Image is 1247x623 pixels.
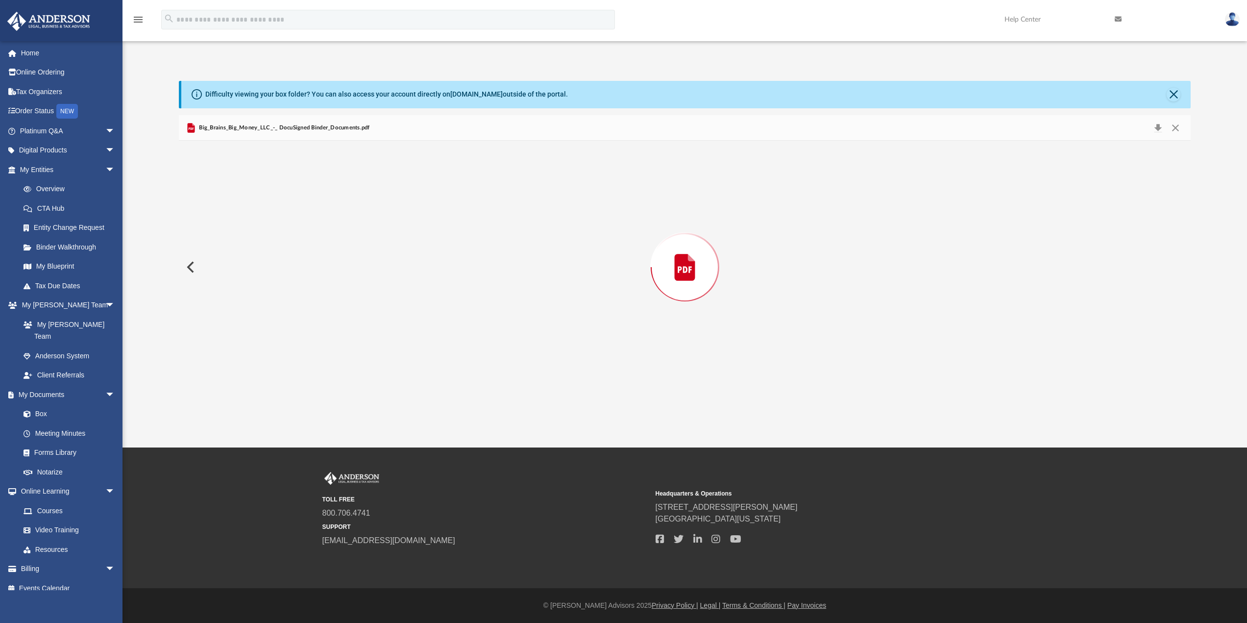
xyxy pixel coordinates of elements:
[7,482,125,501] a: Online Learningarrow_drop_down
[7,63,130,82] a: Online Ordering
[7,385,125,404] a: My Documentsarrow_drop_down
[7,82,130,101] a: Tax Organizers
[7,578,130,598] a: Events Calendar
[179,253,200,281] button: Previous File
[7,160,130,179] a: My Entitiesarrow_drop_down
[14,462,125,482] a: Notarize
[132,19,144,25] a: menu
[105,385,125,405] span: arrow_drop_down
[56,104,78,119] div: NEW
[105,559,125,579] span: arrow_drop_down
[1149,121,1167,135] button: Download
[322,472,381,485] img: Anderson Advisors Platinum Portal
[1167,121,1184,135] button: Close
[7,559,130,579] a: Billingarrow_drop_down
[722,601,785,609] a: Terms & Conditions |
[322,509,370,517] a: 800.706.4741
[105,296,125,316] span: arrow_drop_down
[7,141,130,160] a: Digital Productsarrow_drop_down
[14,346,125,366] a: Anderson System
[700,601,721,609] a: Legal |
[14,315,120,346] a: My [PERSON_NAME] Team
[205,89,568,100] div: Difficulty viewing your box folder? You can also access your account directly on outside of the p...
[322,523,649,531] small: SUPPORT
[656,515,781,523] a: [GEOGRAPHIC_DATA][US_STATE]
[14,521,120,540] a: Video Training
[197,124,370,132] span: Big_Brains_Big_Money_LLC_-_ DocuSigned Binder_Documents.pdf
[7,43,130,63] a: Home
[7,296,125,315] a: My [PERSON_NAME] Teamarrow_drop_down
[14,366,125,385] a: Client Referrals
[14,404,120,424] a: Box
[132,14,144,25] i: menu
[105,141,125,161] span: arrow_drop_down
[179,115,1191,394] div: Preview
[14,199,130,218] a: CTA Hub
[105,160,125,180] span: arrow_drop_down
[1225,12,1240,26] img: User Pic
[122,600,1247,611] div: © [PERSON_NAME] Advisors 2025
[14,424,125,443] a: Meeting Minutes
[1167,88,1180,101] button: Close
[105,121,125,141] span: arrow_drop_down
[450,90,503,98] a: [DOMAIN_NAME]
[14,257,125,276] a: My Blueprint
[322,495,649,504] small: TOLL FREE
[14,179,130,199] a: Overview
[7,121,130,141] a: Platinum Q&Aarrow_drop_down
[656,489,982,498] small: Headquarters & Operations
[7,101,130,122] a: Order StatusNEW
[656,503,798,511] a: [STREET_ADDRESS][PERSON_NAME]
[322,536,455,545] a: [EMAIL_ADDRESS][DOMAIN_NAME]
[14,540,125,559] a: Resources
[14,443,120,463] a: Forms Library
[105,482,125,502] span: arrow_drop_down
[164,13,174,24] i: search
[787,601,826,609] a: Pay Invoices
[14,218,130,238] a: Entity Change Request
[652,601,698,609] a: Privacy Policy |
[14,237,130,257] a: Binder Walkthrough
[14,276,130,296] a: Tax Due Dates
[14,501,125,521] a: Courses
[4,12,93,31] img: Anderson Advisors Platinum Portal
